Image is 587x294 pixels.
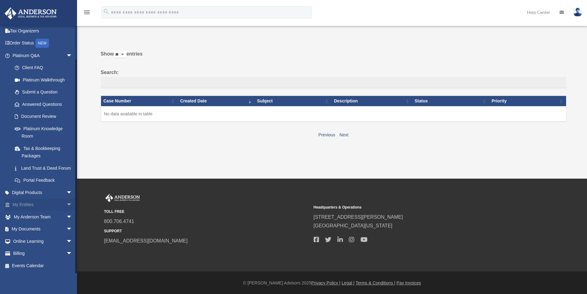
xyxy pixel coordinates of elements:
[314,204,519,211] small: Headquarters & Operations
[314,223,393,228] a: [GEOGRAPHIC_DATA][US_STATE]
[104,228,309,234] small: SUPPORT
[101,68,566,89] label: Search:
[9,110,79,123] a: Document Review
[311,280,340,285] a: Privacy Policy |
[4,49,79,62] a: Platinum Q&Aarrow_drop_down
[101,96,178,106] th: Case Number: activate to sort column ascending
[101,106,566,122] td: No data available in table
[4,247,82,260] a: Billingarrow_drop_down
[4,37,82,50] a: Order StatusNEW
[9,62,79,74] a: Client FAQ
[66,186,79,199] span: arrow_drop_down
[66,235,79,248] span: arrow_drop_down
[114,51,126,58] select: Showentries
[77,279,587,287] div: © [PERSON_NAME] Advisors 2025
[318,132,335,137] a: Previous
[101,50,566,64] label: Show entries
[412,96,489,106] th: Status: activate to sort column ascending
[104,209,309,215] small: TOLL FREE
[104,194,141,202] img: Anderson Advisors Platinum Portal
[83,9,91,16] i: menu
[35,39,49,48] div: NEW
[101,77,566,89] input: Search:
[9,86,79,98] a: Submit a Question
[4,199,82,211] a: My Entitiesarrow_drop_down
[103,8,110,15] i: search
[573,8,582,17] img: User Pic
[9,174,79,187] a: Portal Feedback
[314,214,403,220] a: [STREET_ADDRESS][PERSON_NAME]
[4,235,82,247] a: Online Learningarrow_drop_down
[332,96,412,106] th: Description: activate to sort column ascending
[9,122,79,142] a: Platinum Knowledge Room
[356,280,395,285] a: Terms & Conditions |
[83,11,91,16] a: menu
[66,247,79,260] span: arrow_drop_down
[66,223,79,236] span: arrow_drop_down
[342,280,355,285] a: Legal |
[4,25,82,37] a: Tax Organizers
[66,199,79,211] span: arrow_drop_down
[66,211,79,223] span: arrow_drop_down
[104,219,134,224] a: 800.706.4741
[66,49,79,62] span: arrow_drop_down
[340,132,349,137] a: Next
[104,238,188,243] a: [EMAIL_ADDRESS][DOMAIN_NAME]
[4,259,82,272] a: Events Calendar
[3,7,59,19] img: Anderson Advisors Platinum Portal
[9,74,79,86] a: Platinum Walkthrough
[9,142,79,162] a: Tax & Bookkeeping Packages
[397,280,421,285] a: Pay Invoices
[4,211,82,223] a: My Anderson Teamarrow_drop_down
[4,223,82,235] a: My Documentsarrow_drop_down
[489,96,566,106] th: Priority: activate to sort column ascending
[9,162,79,174] a: Land Trust & Deed Forum
[255,96,332,106] th: Subject: activate to sort column ascending
[178,96,255,106] th: Created Date: activate to sort column ascending
[9,98,75,110] a: Answered Questions
[4,186,82,199] a: Digital Productsarrow_drop_down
